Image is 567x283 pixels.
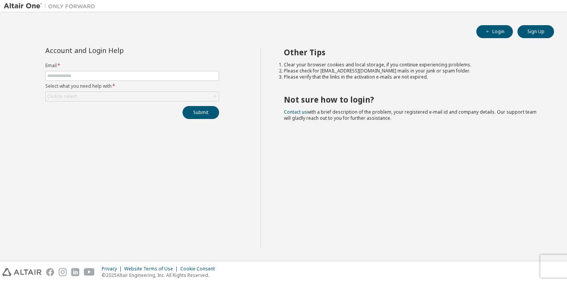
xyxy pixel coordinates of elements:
div: Privacy [102,266,124,272]
p: © 2025 Altair Engineering, Inc. All Rights Reserved. [102,272,219,278]
button: Submit [183,106,219,119]
img: altair_logo.svg [2,268,42,276]
span: with a brief description of the problem, your registered e-mail id and company details. Our suppo... [284,109,537,121]
img: Altair One [4,2,99,10]
label: Select what you need help with [45,83,219,89]
div: Cookie Consent [180,266,219,272]
h2: Other Tips [284,47,541,57]
a: Contact us [284,109,307,115]
div: Website Terms of Use [124,266,180,272]
button: Sign Up [517,25,554,38]
li: Clear your browser cookies and local storage, if you continue experiencing problems. [284,62,541,68]
div: Click to select [47,93,77,100]
div: Account and Login Help [45,47,184,53]
li: Please check for [EMAIL_ADDRESS][DOMAIN_NAME] mails in your junk or spam folder. [284,68,541,74]
img: youtube.svg [84,268,95,276]
img: facebook.svg [46,268,54,276]
li: Please verify that the links in the activation e-mails are not expired. [284,74,541,80]
h2: Not sure how to login? [284,95,541,105]
div: Click to select [46,92,219,101]
button: Login [476,25,513,38]
img: linkedin.svg [71,268,79,276]
img: instagram.svg [59,268,67,276]
label: Email [45,63,219,69]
